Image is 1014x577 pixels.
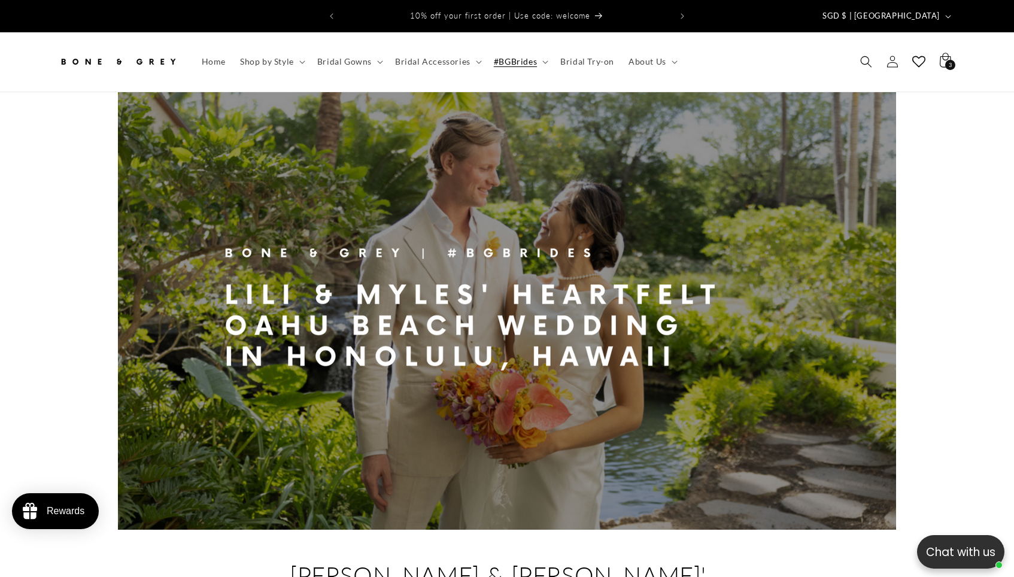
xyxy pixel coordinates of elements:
[202,56,226,67] span: Home
[195,49,233,74] a: Home
[58,48,178,75] img: Bone and Grey Bridal
[487,49,553,74] summary: #BGBrides
[317,56,372,67] span: Bridal Gowns
[318,5,345,28] button: Previous announcement
[621,49,682,74] summary: About Us
[233,49,310,74] summary: Shop by Style
[240,56,294,67] span: Shop by Style
[388,49,487,74] summary: Bridal Accessories
[560,56,614,67] span: Bridal Try-on
[118,92,896,530] img: Lili & Myles' Heartfelt Oahu Beach Wedding in Honolulu, Hawaii | Bone and Grey Bridal #BGBrides |...
[669,5,696,28] button: Next announcement
[917,543,1004,561] p: Chat with us
[553,49,621,74] a: Bridal Try-on
[629,56,666,67] span: About Us
[54,44,183,80] a: Bone and Grey Bridal
[494,56,537,67] span: #BGBrides
[822,10,940,22] span: SGD $ | [GEOGRAPHIC_DATA]
[815,5,956,28] button: SGD $ | [GEOGRAPHIC_DATA]
[47,506,84,517] div: Rewards
[853,48,879,75] summary: Search
[310,49,388,74] summary: Bridal Gowns
[410,11,590,20] span: 10% off your first order | Use code: welcome
[917,535,1004,569] button: Open chatbox
[949,60,952,70] span: 3
[395,56,470,67] span: Bridal Accessories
